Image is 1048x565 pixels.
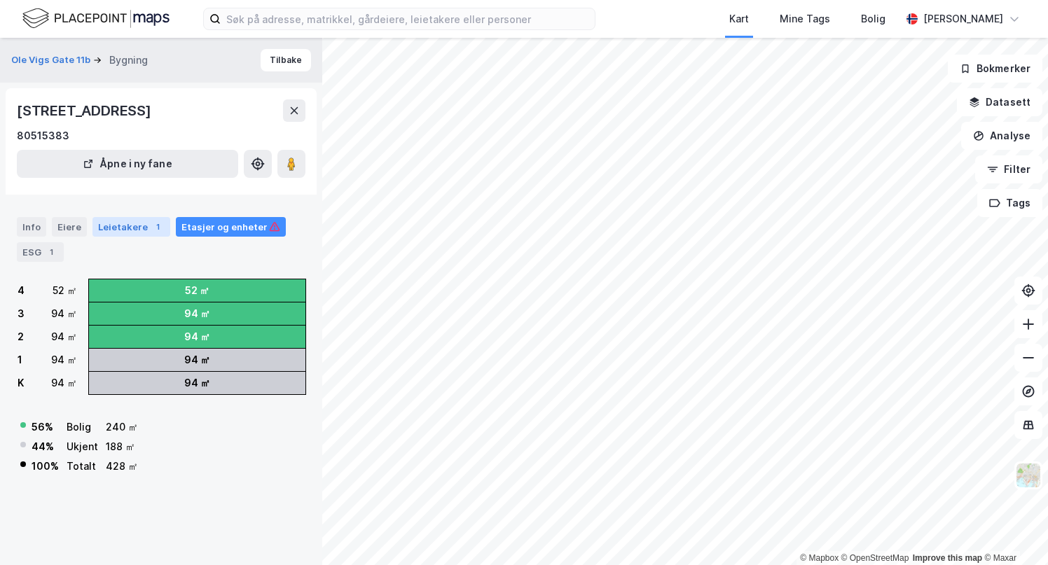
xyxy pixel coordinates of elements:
a: Improve this map [913,553,982,563]
div: Totalt [67,458,98,475]
div: [STREET_ADDRESS] [17,99,154,122]
div: 94 ㎡ [184,305,210,322]
div: 240 ㎡ [106,419,138,435]
a: Mapbox [800,553,839,563]
div: 56 % [32,419,53,435]
div: ESG [17,242,64,262]
button: Åpne i ny fane [17,150,238,178]
button: Tilbake [261,49,311,71]
div: Bolig [67,419,98,435]
div: 4 [18,282,25,299]
button: Ole Vigs Gate 11b [11,53,93,67]
div: 94 ㎡ [51,351,77,368]
div: 94 ㎡ [51,375,77,391]
div: 52 ㎡ [53,282,77,299]
div: 94 ㎡ [184,375,210,391]
button: Tags [977,189,1042,217]
div: 1 [18,351,22,368]
img: logo.f888ab2527a4732fd821a326f86c7f29.svg [22,6,170,31]
div: 94 ㎡ [51,328,77,345]
div: 3 [18,305,25,322]
div: Ukjent [67,438,98,455]
div: 80515383 [17,127,69,144]
input: Søk på adresse, matrikkel, gårdeiere, leietakere eller personer [221,8,595,29]
div: 1 [151,220,165,234]
div: 94 ㎡ [184,328,210,345]
div: 1 [44,245,58,259]
div: 94 ㎡ [184,351,210,368]
div: 100 % [32,458,59,475]
div: Mine Tags [780,11,830,27]
div: 94 ㎡ [51,305,77,322]
button: Bokmerker [948,55,1042,83]
div: 428 ㎡ [106,458,138,475]
img: Z [1015,462,1042,489]
div: Bolig [861,11,885,27]
div: [PERSON_NAME] [923,11,1003,27]
div: 52 ㎡ [185,282,209,299]
div: 2 [18,328,24,345]
div: Kontrollprogram for chat [978,498,1048,565]
div: 44 % [32,438,54,455]
button: Datasett [957,88,1042,116]
div: Info [17,217,46,237]
div: K [18,375,24,391]
div: Eiere [52,217,87,237]
div: Kart [729,11,749,27]
button: Filter [975,155,1042,183]
div: Etasjer og enheter [181,221,280,233]
div: 188 ㎡ [106,438,138,455]
div: Bygning [109,52,148,69]
div: Leietakere [92,217,170,237]
iframe: Chat Widget [978,498,1048,565]
button: Analyse [961,122,1042,150]
a: OpenStreetMap [841,553,909,563]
